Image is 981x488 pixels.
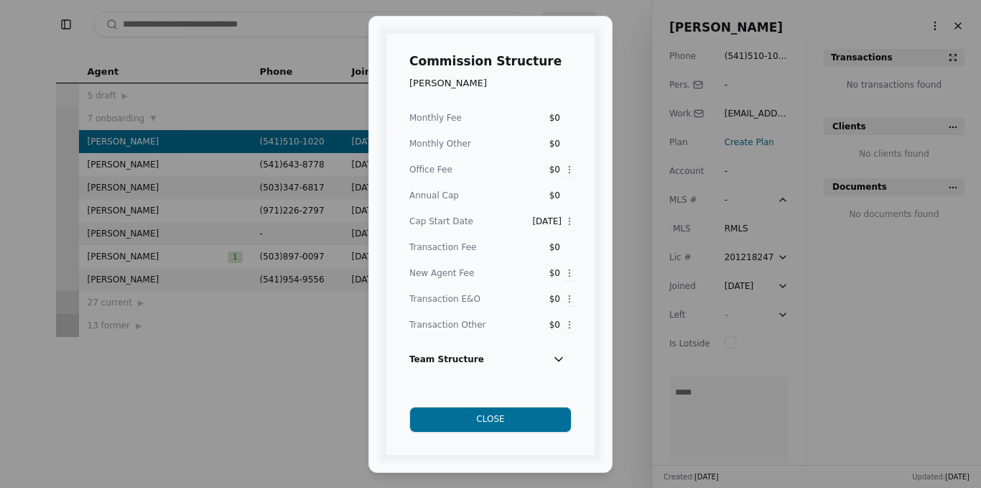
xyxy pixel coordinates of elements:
div: $0 [534,240,560,254]
div: $0 [534,188,560,203]
div: Team Structure [409,346,572,378]
h1: Commission Structure [409,51,562,71]
div: $0 [534,292,560,306]
div: [PERSON_NAME] [409,75,487,91]
button: Close [409,407,572,433]
div: Office Fee [409,162,526,177]
div: Cap Start Date [409,214,526,229]
div: Transaction E&O [409,292,526,306]
div: New Agent Fee [409,266,526,280]
div: [DATE] [532,214,562,229]
div: Transaction Fee [409,240,526,254]
div: Monthly Other [409,137,526,151]
div: $0 [534,111,560,125]
div: $0 [534,162,560,177]
div: $0 [534,266,560,280]
div: $0 [534,137,560,151]
div: Annual Cap [409,188,526,203]
div: $0 [534,318,560,332]
div: Monthly Fee [409,111,526,125]
div: Transaction Other [409,318,526,332]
